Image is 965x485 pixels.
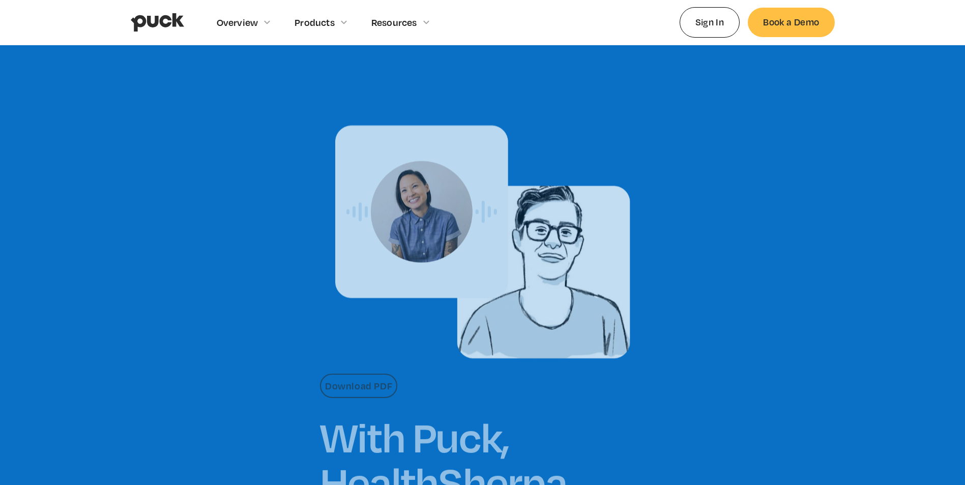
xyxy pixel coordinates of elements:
[217,17,258,28] div: Overview
[748,8,834,37] a: Book a Demo
[295,17,335,28] div: Products
[320,374,397,398] a: Download PDF
[371,17,417,28] div: Resources
[680,7,740,37] a: Sign In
